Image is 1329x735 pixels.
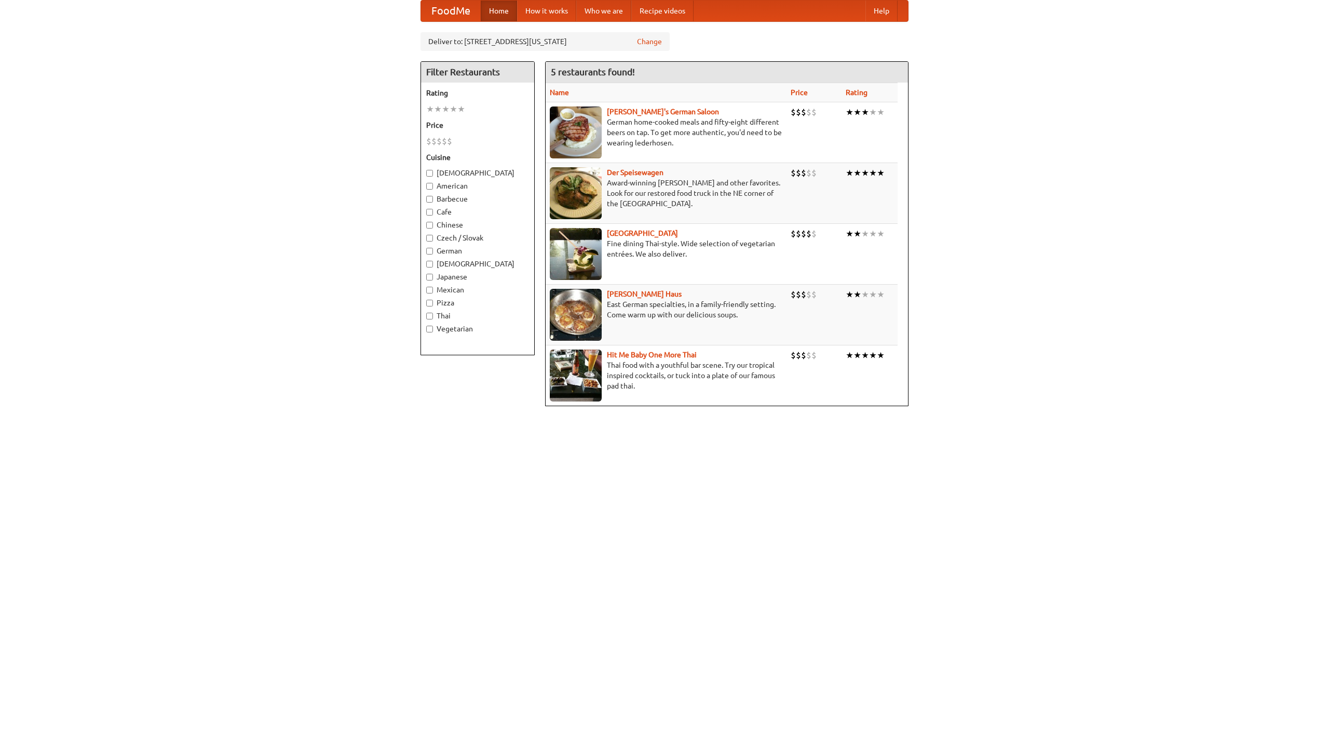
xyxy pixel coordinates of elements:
li: $ [801,167,806,179]
a: Price [791,88,808,97]
div: Deliver to: [STREET_ADDRESS][US_STATE] [421,32,670,51]
li: $ [442,136,447,147]
label: [DEMOGRAPHIC_DATA] [426,259,529,269]
li: ★ [853,228,861,239]
li: $ [437,136,442,147]
li: $ [791,228,796,239]
li: ★ [877,228,885,239]
a: [GEOGRAPHIC_DATA] [607,229,678,237]
input: Chinese [426,222,433,229]
li: $ [806,106,811,118]
label: Pizza [426,298,529,308]
input: Thai [426,313,433,319]
li: ★ [869,106,877,118]
ng-pluralize: 5 restaurants found! [551,67,635,77]
li: ★ [846,289,853,300]
label: Thai [426,311,529,321]
a: Who we are [576,1,631,21]
li: ★ [853,106,861,118]
a: [PERSON_NAME]'s German Saloon [607,108,719,116]
li: ★ [426,103,434,115]
li: $ [796,106,801,118]
p: Thai food with a youthful bar scene. Try our tropical inspired cocktails, or tuck into a plate of... [550,360,782,391]
li: ★ [869,289,877,300]
li: ★ [853,167,861,179]
li: $ [791,106,796,118]
input: Mexican [426,287,433,293]
p: German home-cooked meals and fifty-eight different beers on tap. To get more authentic, you'd nee... [550,117,782,148]
li: $ [806,289,811,300]
li: ★ [853,350,861,361]
li: $ [811,167,817,179]
li: $ [806,228,811,239]
li: $ [801,289,806,300]
input: [DEMOGRAPHIC_DATA] [426,170,433,177]
li: ★ [861,350,869,361]
li: ★ [846,167,853,179]
li: ★ [877,106,885,118]
label: [DEMOGRAPHIC_DATA] [426,168,529,178]
p: Fine dining Thai-style. Wide selection of vegetarian entrées. We also deliver. [550,238,782,259]
a: Help [865,1,898,21]
label: Japanese [426,272,529,282]
h5: Rating [426,88,529,98]
b: Der Speisewagen [607,168,663,177]
h4: Filter Restaurants [421,62,534,83]
li: $ [791,289,796,300]
li: ★ [861,289,869,300]
li: ★ [442,103,450,115]
a: FoodMe [421,1,481,21]
a: How it works [517,1,576,21]
li: ★ [877,350,885,361]
p: East German specialties, in a family-friendly setting. Come warm up with our delicious soups. [550,299,782,320]
a: Name [550,88,569,97]
label: Cafe [426,207,529,217]
li: $ [796,289,801,300]
a: Change [637,36,662,47]
input: Pizza [426,300,433,306]
li: ★ [861,228,869,239]
li: ★ [846,228,853,239]
img: satay.jpg [550,228,602,280]
li: $ [431,136,437,147]
li: $ [811,289,817,300]
li: ★ [457,103,465,115]
li: $ [796,350,801,361]
li: $ [801,106,806,118]
input: American [426,183,433,190]
label: Barbecue [426,194,529,204]
input: Barbecue [426,196,433,203]
img: esthers.jpg [550,106,602,158]
li: ★ [861,106,869,118]
li: $ [791,167,796,179]
li: ★ [869,167,877,179]
h5: Price [426,120,529,130]
input: Cafe [426,209,433,216]
a: Recipe videos [631,1,694,21]
label: American [426,181,529,191]
li: $ [806,350,811,361]
label: German [426,246,529,256]
p: Award-winning [PERSON_NAME] and other favorites. Look for our restored food truck in the NE corne... [550,178,782,209]
label: Vegetarian [426,324,529,334]
img: kohlhaus.jpg [550,289,602,341]
input: German [426,248,433,255]
input: [DEMOGRAPHIC_DATA] [426,261,433,268]
a: Rating [846,88,867,97]
a: [PERSON_NAME] Haus [607,290,682,298]
li: ★ [853,289,861,300]
img: speisewagen.jpg [550,167,602,219]
li: ★ [869,350,877,361]
li: ★ [434,103,442,115]
li: $ [811,350,817,361]
li: ★ [877,289,885,300]
h5: Cuisine [426,152,529,163]
li: $ [811,228,817,239]
input: Vegetarian [426,326,433,332]
li: $ [796,228,801,239]
li: ★ [450,103,457,115]
label: Mexican [426,285,529,295]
